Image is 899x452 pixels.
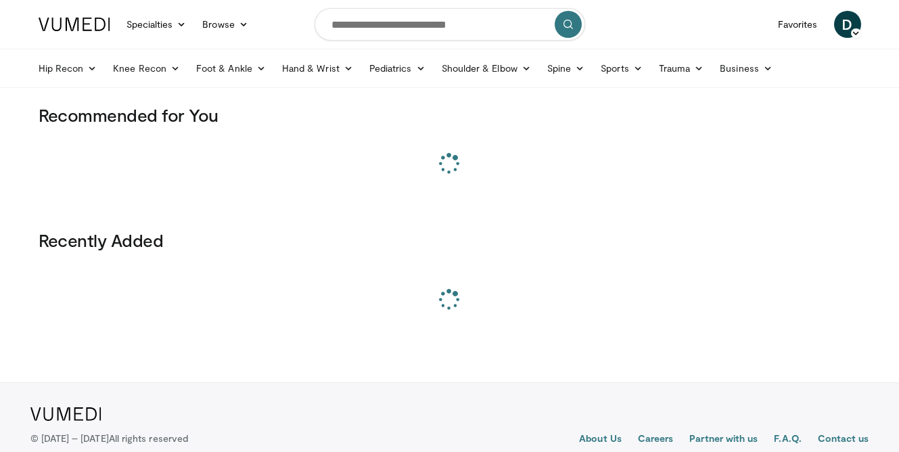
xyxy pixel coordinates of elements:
[818,432,869,448] a: Contact us
[593,55,651,82] a: Sports
[834,11,861,38] a: D
[39,104,861,126] h3: Recommended for You
[30,55,106,82] a: Hip Recon
[315,8,585,41] input: Search topics, interventions
[638,432,674,448] a: Careers
[194,11,256,38] a: Browse
[105,55,188,82] a: Knee Recon
[770,11,826,38] a: Favorites
[579,432,622,448] a: About Us
[39,229,861,251] h3: Recently Added
[39,18,110,31] img: VuMedi Logo
[188,55,274,82] a: Foot & Ankle
[118,11,195,38] a: Specialties
[109,432,188,444] span: All rights reserved
[274,55,361,82] a: Hand & Wrist
[689,432,758,448] a: Partner with us
[30,407,101,421] img: VuMedi Logo
[30,432,189,445] p: © [DATE] – [DATE]
[712,55,781,82] a: Business
[434,55,539,82] a: Shoulder & Elbow
[539,55,593,82] a: Spine
[361,55,434,82] a: Pediatrics
[774,432,801,448] a: F.A.Q.
[651,55,712,82] a: Trauma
